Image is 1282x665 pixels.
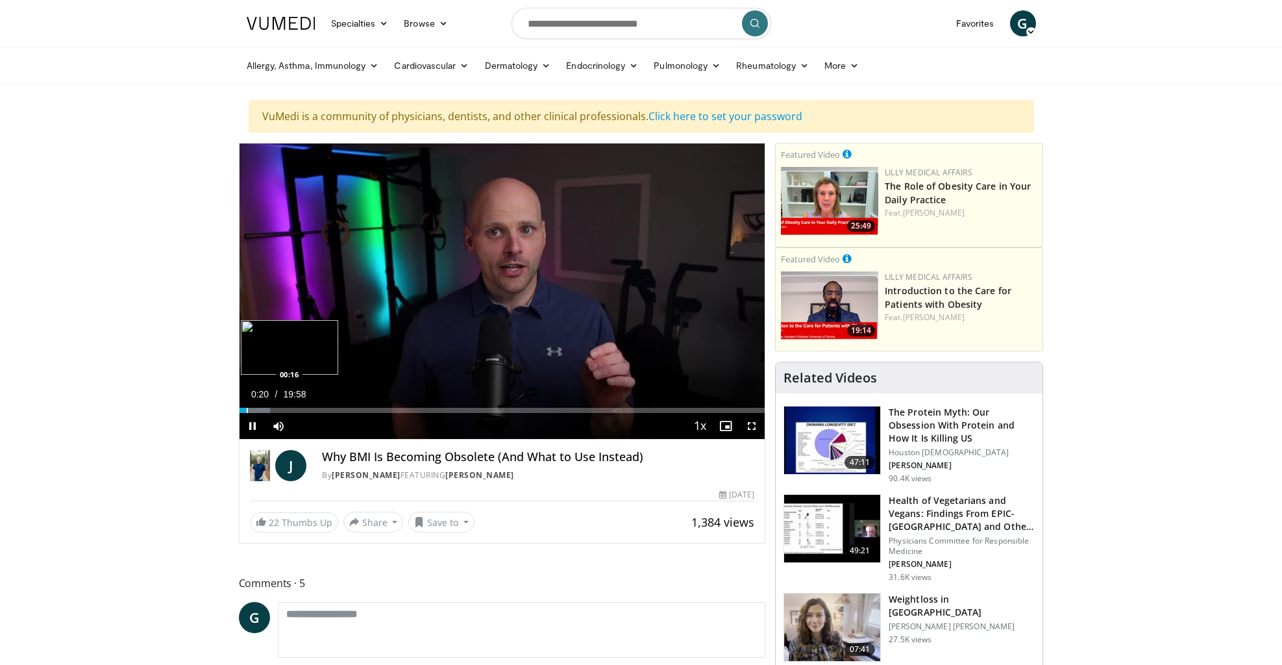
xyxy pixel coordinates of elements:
a: [PERSON_NAME] [903,312,965,323]
span: 19:14 [847,325,875,336]
img: VuMedi Logo [247,17,315,30]
a: 07:41 Weightloss in [GEOGRAPHIC_DATA] [PERSON_NAME] [PERSON_NAME] 27.5K views [783,593,1035,662]
a: Endocrinology [558,53,646,79]
a: 49:21 Health of Vegetarians and Vegans: Findings From EPIC-[GEOGRAPHIC_DATA] and Othe… Physicians... [783,494,1035,583]
a: Introduction to the Care for Patients with Obesity [885,284,1011,310]
span: 0:20 [251,389,269,399]
a: 25:49 [781,167,878,235]
a: Lilly Medical Affairs [885,167,972,178]
a: Cardiovascular [386,53,476,79]
img: e1208b6b-349f-4914-9dd7-f97803bdbf1d.png.150x105_q85_crop-smart_upscale.png [781,167,878,235]
a: Rheumatology [728,53,817,79]
p: [PERSON_NAME] [889,559,1035,570]
a: Lilly Medical Affairs [885,271,972,282]
span: / [275,389,278,399]
p: [PERSON_NAME] [PERSON_NAME] [889,621,1035,632]
video-js: Video Player [240,144,765,440]
h3: Weightloss in [GEOGRAPHIC_DATA] [889,593,1035,619]
a: More [817,53,867,79]
a: 22 Thumbs Up [250,512,338,533]
img: acc2e291-ced4-4dd5-b17b-d06994da28f3.png.150x105_q85_crop-smart_upscale.png [781,271,878,340]
a: Dermatology [477,53,559,79]
button: Fullscreen [739,413,765,439]
button: Mute [265,413,291,439]
p: 27.5K views [889,634,931,645]
a: Specialties [323,10,397,36]
span: 07:41 [844,643,876,656]
p: 90.4K views [889,473,931,484]
small: Featured Video [781,149,840,160]
button: Enable picture-in-picture mode [713,413,739,439]
a: [PERSON_NAME] [332,470,401,481]
a: [PERSON_NAME] [903,207,965,218]
a: 47:11 The Protein Myth: Our Obsession With Protein and How It Is Killing US Houston [DEMOGRAPHIC_... [783,406,1035,484]
div: Feat. [885,312,1037,323]
button: Save to [408,512,475,533]
img: Dr. Jordan Rennicke [250,450,271,481]
a: [PERSON_NAME] [445,470,514,481]
div: [DATE] [719,489,754,501]
span: 1,384 views [691,514,754,530]
span: 19:58 [284,389,306,399]
a: G [1010,10,1036,36]
img: 9983fed1-7565-45be-8934-aef1103ce6e2.150x105_q85_crop-smart_upscale.jpg [784,594,880,661]
div: Progress Bar [240,408,765,413]
h3: Health of Vegetarians and Vegans: Findings From EPIC-[GEOGRAPHIC_DATA] and Othe… [889,494,1035,533]
span: Comments 5 [239,575,766,592]
a: The Role of Obesity Care in Your Daily Practice [885,180,1031,206]
a: Favorites [948,10,1002,36]
span: 25:49 [847,220,875,232]
span: 47:11 [844,456,876,469]
h4: Related Videos [783,370,877,386]
a: Allergy, Asthma, Immunology [239,53,387,79]
a: Pulmonology [646,53,728,79]
img: b7b8b05e-5021-418b-a89a-60a270e7cf82.150x105_q85_crop-smart_upscale.jpg [784,407,880,474]
p: 31.6K views [889,572,931,583]
span: 22 [269,516,279,529]
a: Browse [396,10,456,36]
a: Click here to set your password [648,109,802,123]
button: Share [343,512,404,533]
h4: Why BMI Is Becoming Obsolete (And What to Use Instead) [322,450,754,464]
img: image.jpeg [241,320,338,375]
button: Playback Rate [687,413,713,439]
p: [PERSON_NAME] [889,460,1035,471]
h3: The Protein Myth: Our Obsession With Protein and How It Is Killing US [889,406,1035,445]
input: Search topics, interventions [512,8,771,39]
p: Physicians Committee for Responsible Medicine [889,536,1035,557]
div: VuMedi is a community of physicians, dentists, and other clinical professionals. [249,100,1034,132]
p: Houston [DEMOGRAPHIC_DATA] [889,447,1035,458]
small: Featured Video [781,253,840,265]
div: Feat. [885,207,1037,219]
div: By FEATURING [322,470,754,481]
a: 19:14 [781,271,878,340]
span: 49:21 [844,544,876,557]
a: G [239,602,270,633]
a: J [275,450,306,481]
img: 606f2b51-b844-428b-aa21-8c0c72d5a896.150x105_q85_crop-smart_upscale.jpg [784,495,880,562]
button: Pause [240,413,265,439]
